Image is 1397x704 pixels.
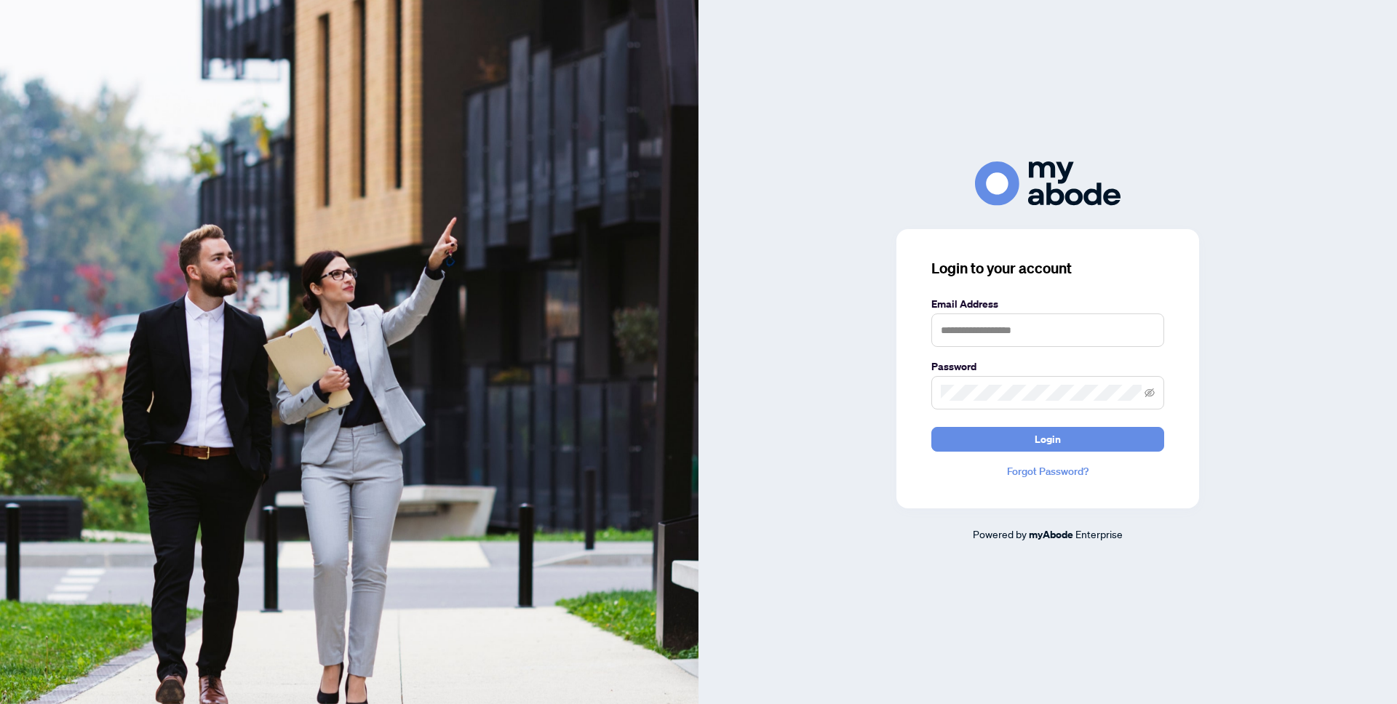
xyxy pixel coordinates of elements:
img: ma-logo [975,161,1121,206]
span: Login [1035,428,1061,451]
label: Password [931,359,1164,375]
a: Forgot Password? [931,463,1164,479]
label: Email Address [931,296,1164,312]
a: myAbode [1029,527,1073,543]
button: Login [931,427,1164,452]
span: eye-invisible [1145,388,1155,398]
h3: Login to your account [931,258,1164,279]
span: Powered by [973,527,1027,540]
span: Enterprise [1075,527,1123,540]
